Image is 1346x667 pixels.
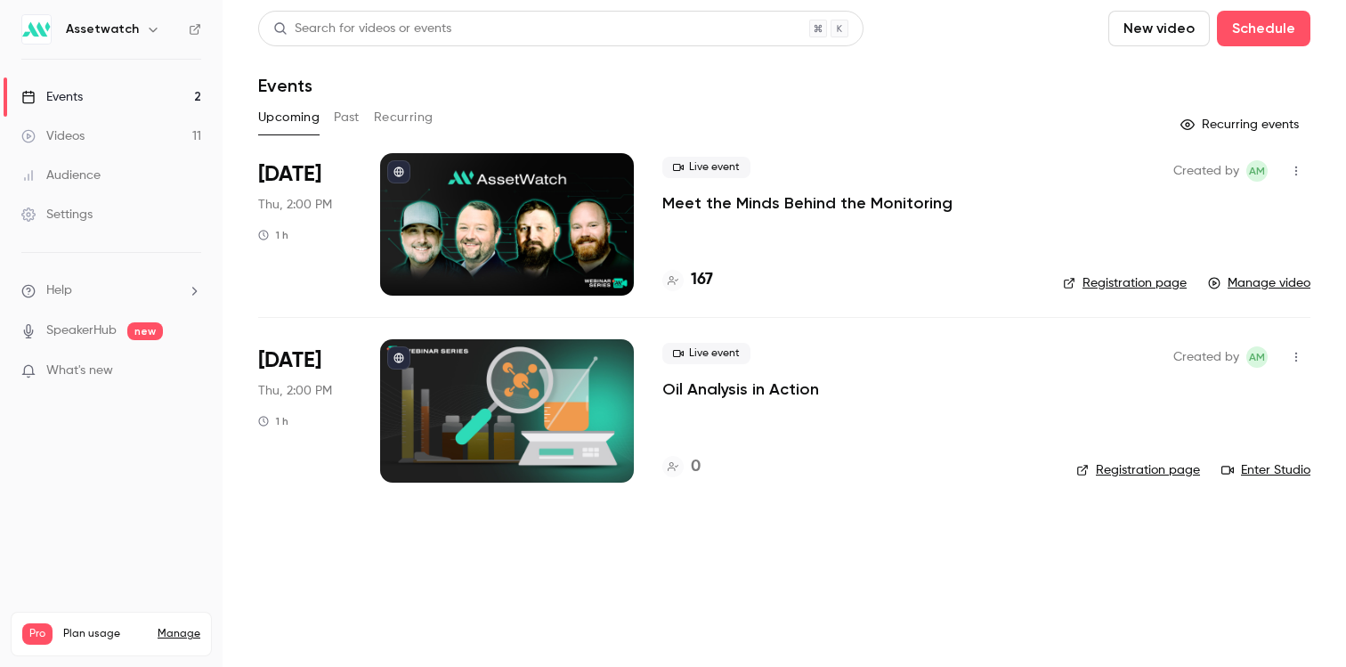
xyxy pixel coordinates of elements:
span: Auburn Meadows [1246,160,1268,182]
span: What's new [46,362,113,380]
a: 167 [662,268,713,292]
a: SpeakerHub [46,321,117,340]
a: Manage [158,627,200,641]
button: Schedule [1217,11,1310,46]
span: Plan usage [63,627,147,641]
a: Enter Studio [1221,461,1310,479]
button: Recurring [374,103,434,132]
button: New video [1108,11,1210,46]
h6: Assetwatch [66,20,139,38]
span: AM [1249,346,1265,368]
div: Sep 25 Thu, 2:00 PM (America/New York) [258,339,352,482]
div: Videos [21,127,85,145]
a: Meet the Minds Behind the Monitoring [662,192,953,214]
div: Aug 14 Thu, 2:00 PM (America/New York) [258,153,352,296]
h4: 0 [691,455,701,479]
span: Live event [662,157,750,178]
span: Created by [1173,160,1239,182]
div: Settings [21,206,93,224]
span: Pro [22,623,53,645]
span: Created by [1173,346,1239,368]
a: 0 [662,455,701,479]
span: [DATE] [258,160,321,189]
span: Help [46,281,72,300]
div: 1 h [258,228,288,242]
span: new [127,322,163,340]
div: 1 h [258,414,288,428]
div: Search for videos or events [273,20,451,38]
a: Oil Analysis in Action [662,378,819,400]
span: AM [1249,160,1265,182]
li: help-dropdown-opener [21,281,201,300]
h1: Events [258,75,312,96]
span: Thu, 2:00 PM [258,196,332,214]
button: Past [334,103,360,132]
span: Thu, 2:00 PM [258,382,332,400]
span: Auburn Meadows [1246,346,1268,368]
span: [DATE] [258,346,321,375]
img: Assetwatch [22,15,51,44]
button: Upcoming [258,103,320,132]
a: Registration page [1063,274,1187,292]
div: Events [21,88,83,106]
button: Recurring events [1172,110,1310,139]
h4: 167 [691,268,713,292]
span: Live event [662,343,750,364]
a: Registration page [1076,461,1200,479]
a: Manage video [1208,274,1310,292]
div: Audience [21,167,101,184]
